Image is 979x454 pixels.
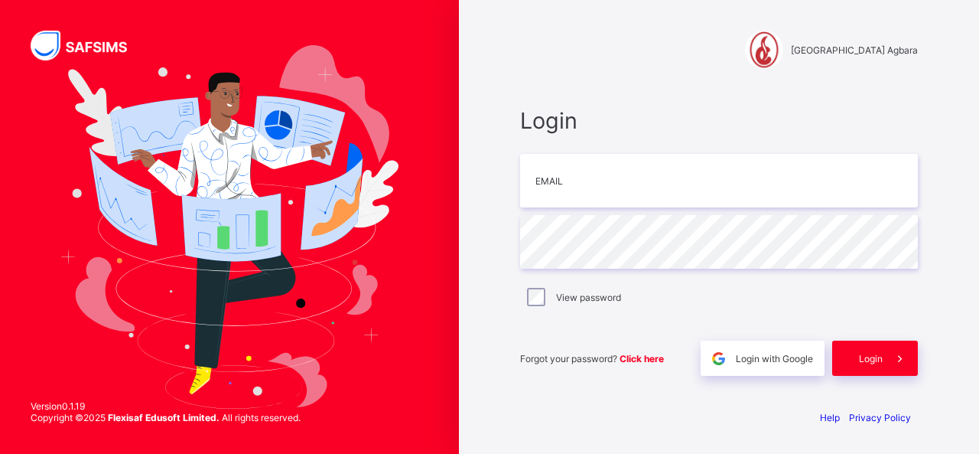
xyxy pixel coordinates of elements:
span: Copyright © 2025 All rights reserved. [31,412,301,423]
span: Login with Google [736,353,813,364]
span: Login [859,353,883,364]
span: Forgot your password? [520,353,664,364]
img: Hero Image [60,45,398,408]
label: View password [556,292,621,303]
img: google.396cfc9801f0270233282035f929180a.svg [710,350,727,367]
span: Login [520,107,918,134]
a: Help [820,412,840,423]
img: SAFSIMS Logo [31,31,145,60]
span: Version 0.1.19 [31,400,301,412]
span: [GEOGRAPHIC_DATA] Agbara [791,44,918,56]
a: Click here [620,353,664,364]
a: Privacy Policy [849,412,911,423]
strong: Flexisaf Edusoft Limited. [108,412,220,423]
